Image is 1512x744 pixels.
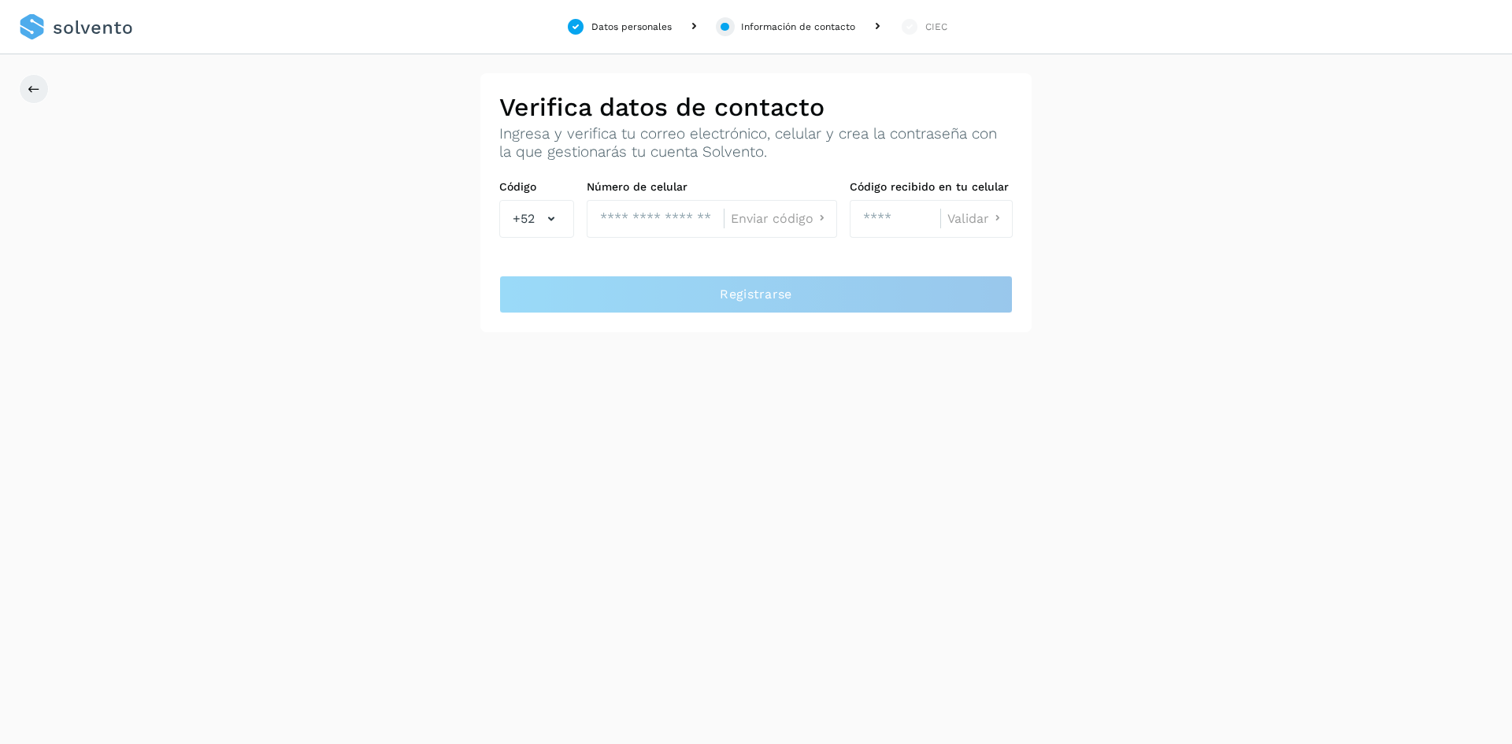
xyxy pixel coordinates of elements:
p: Ingresa y verifica tu correo electrónico, celular y crea la contraseña con la que gestionarás tu ... [499,125,1013,161]
span: Enviar código [731,213,813,225]
label: Número de celular [587,180,837,194]
label: Código [499,180,574,194]
span: Validar [947,213,989,225]
button: Validar [947,210,1006,227]
button: Enviar código [731,210,830,227]
button: Registrarse [499,276,1013,313]
span: +52 [513,209,535,228]
span: Registrarse [720,286,791,303]
div: Información de contacto [741,20,855,34]
label: Código recibido en tu celular [850,180,1013,194]
div: Datos personales [591,20,672,34]
h2: Verifica datos de contacto [499,92,1013,122]
div: CIEC [925,20,947,34]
